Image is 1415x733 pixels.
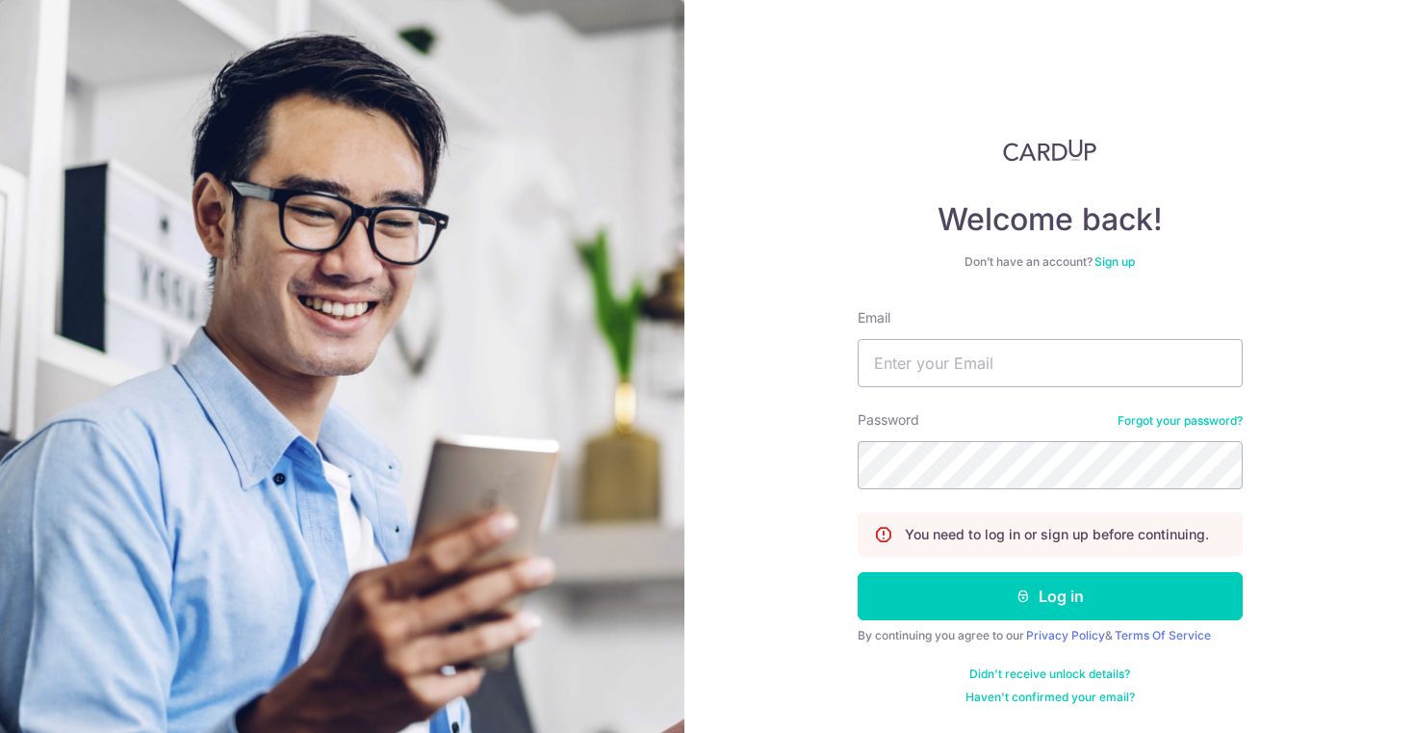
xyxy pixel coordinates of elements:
p: You need to log in or sign up before continuing. [905,525,1209,544]
button: Log in [858,572,1243,620]
a: Sign up [1094,254,1135,269]
h4: Welcome back! [858,200,1243,239]
a: Forgot your password? [1118,413,1243,429]
div: Don’t have an account? [858,254,1243,270]
a: Privacy Policy [1026,628,1105,642]
a: Terms Of Service [1115,628,1211,642]
label: Password [858,410,919,430]
label: Email [858,308,890,327]
div: By continuing you agree to our & [858,628,1243,643]
input: Enter your Email [858,339,1243,387]
a: Didn't receive unlock details? [969,667,1130,682]
a: Haven't confirmed your email? [965,690,1135,705]
img: CardUp Logo [1003,139,1097,162]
